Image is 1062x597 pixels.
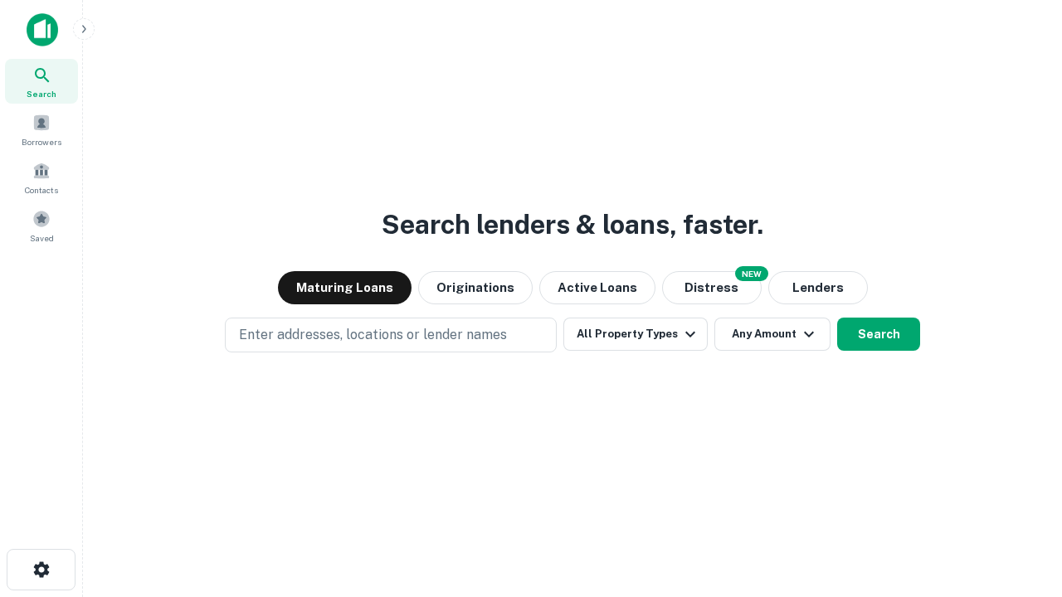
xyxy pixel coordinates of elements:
[25,183,58,197] span: Contacts
[418,271,533,304] button: Originations
[22,135,61,148] span: Borrowers
[662,271,762,304] button: Search distressed loans with lien and other non-mortgage details.
[735,266,768,281] div: NEW
[5,107,78,152] a: Borrowers
[382,205,763,245] h3: Search lenders & loans, faster.
[768,271,868,304] button: Lenders
[979,464,1062,544] iframe: Chat Widget
[278,271,412,304] button: Maturing Loans
[30,231,54,245] span: Saved
[27,13,58,46] img: capitalize-icon.png
[563,318,708,351] button: All Property Types
[27,87,56,100] span: Search
[225,318,557,352] button: Enter addresses, locations or lender names
[714,318,831,351] button: Any Amount
[837,318,920,351] button: Search
[5,155,78,200] a: Contacts
[5,59,78,104] a: Search
[539,271,655,304] button: Active Loans
[239,325,507,345] p: Enter addresses, locations or lender names
[5,203,78,248] a: Saved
